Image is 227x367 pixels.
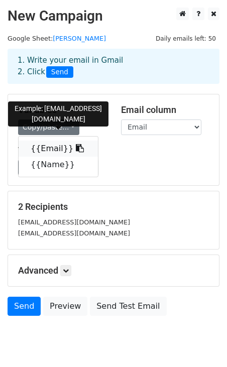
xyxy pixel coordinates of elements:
[46,66,73,78] span: Send
[18,265,209,276] h5: Advanced
[121,104,209,115] h5: Email column
[8,101,108,127] div: Example: [EMAIL_ADDRESS][DOMAIN_NAME]
[152,35,219,42] a: Daily emails left: 50
[152,33,219,44] span: Daily emails left: 50
[53,35,106,42] a: [PERSON_NAME]
[43,297,87,316] a: Preview
[19,141,98,157] a: {{Email}}
[18,201,209,212] h5: 2 Recipients
[8,35,106,42] small: Google Sheet:
[90,297,166,316] a: Send Test Email
[18,229,130,237] small: [EMAIL_ADDRESS][DOMAIN_NAME]
[8,8,219,25] h2: New Campaign
[177,319,227,367] iframe: Chat Widget
[8,297,41,316] a: Send
[19,157,98,173] a: {{Name}}
[18,218,130,226] small: [EMAIL_ADDRESS][DOMAIN_NAME]
[10,55,217,78] div: 1. Write your email in Gmail 2. Click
